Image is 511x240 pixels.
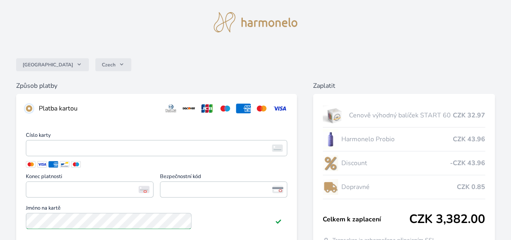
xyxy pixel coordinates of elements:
span: CZK 32.97 [453,110,485,120]
span: Bezpečnostní kód [160,174,288,181]
iframe: Iframe pro datum vypršení platnosti [29,184,150,195]
span: Celkem k zaplacení [323,215,409,224]
iframe: Iframe pro bezpečnostní kód [164,184,284,195]
iframe: Iframe pro číslo karty [29,142,284,154]
img: Konec platnosti [139,186,149,193]
img: jcb.svg [200,104,214,113]
button: [GEOGRAPHIC_DATA] [16,58,89,71]
div: Platba kartou [39,104,157,113]
img: logo.svg [214,12,298,32]
button: Czech [95,58,131,71]
img: maestro.svg [218,104,233,113]
img: amex.svg [236,104,251,113]
span: Číslo karty [26,133,287,140]
span: Dopravné [341,182,457,192]
img: CLEAN_PROBIO_se_stinem_x-lo.jpg [323,129,338,149]
img: mc.svg [254,104,269,113]
h6: Zaplatit [313,81,495,91]
img: discount-lo.png [323,153,338,173]
span: Discount [341,158,450,168]
span: Konec platnosti [26,174,154,181]
span: [GEOGRAPHIC_DATA] [23,62,73,68]
span: CZK 43.96 [453,134,485,144]
img: diners.svg [164,104,179,113]
span: Jméno na kartě [26,206,287,213]
input: Jméno na kartěPlatné pole [26,213,191,229]
span: -CZK 43.96 [450,158,485,168]
img: card [272,144,283,152]
img: start.jpg [323,105,346,125]
img: discover.svg [181,104,196,113]
span: CZK 3,382.00 [409,212,485,227]
img: Platné pole [275,218,282,224]
span: CZK 0.85 [457,182,485,192]
img: visa.svg [272,104,287,113]
span: Harmonelo Probio [341,134,453,144]
span: Czech [102,62,116,68]
img: delivery-lo.png [323,177,338,197]
h6: Způsob platby [16,81,297,91]
span: Cenově výhodný balíček START 60 [349,110,453,120]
